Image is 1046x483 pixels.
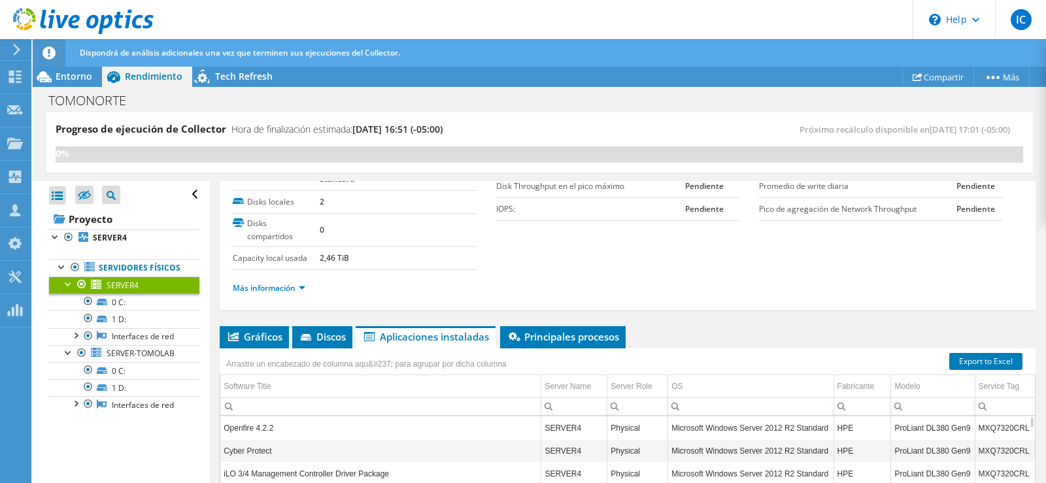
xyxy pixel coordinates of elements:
[233,217,320,243] label: Disks compartidos
[220,416,541,439] td: Column Software Title, Value Openfire 4.2.2
[49,362,199,379] a: 0 C:
[759,203,956,216] label: Pico de agregación de Network Throughput
[668,397,834,415] td: Column OS, Filter cell
[973,67,1030,87] a: Más
[220,397,541,415] td: Column Software Title, Filter cell
[949,353,1022,370] a: Export to Excel
[49,379,199,396] a: 1 D:
[685,203,724,214] b: Pendiente
[49,328,199,345] a: Interfaces de red
[49,276,199,293] a: SERVER4
[891,416,975,439] td: Column Modelo, Value ProLiant DL380 Gen9
[49,345,199,362] a: SERVER-TOMOLAB
[507,330,619,343] span: Principales procesos
[220,439,541,462] td: Column Software Title, Value Cyber Protect
[93,232,127,243] b: SERVER4
[668,439,834,462] td: Column OS, Value Microsoft Windows Server 2012 R2 Standard
[834,416,891,439] td: Column Fabricante, Value HPE
[1011,9,1032,30] span: IC
[891,439,975,462] td: Column Modelo, Value ProLiant DL380 Gen9
[607,397,668,415] td: Column Server Role, Filter cell
[929,14,941,25] svg: \n
[107,280,139,291] span: SERVER4
[975,397,1035,415] td: Column Service Tag, Filter cell
[215,70,273,82] span: Tech Refresh
[668,375,834,398] td: OS Column
[49,229,199,246] a: SERVER4
[362,330,489,343] span: Aplicaciones instaladas
[607,416,668,439] td: Column Server Role, Value Physical
[607,375,668,398] td: Server Role Column
[226,330,282,343] span: Gráficos
[233,195,320,208] label: Disks locales
[975,416,1035,439] td: Column Service Tag, Value MXQ7320CRL
[80,47,400,58] span: Dispondrá de análisis adicionales una vez que terminen sus ejecuciones del Collector.
[956,203,995,214] b: Pendiente
[299,330,346,343] span: Discos
[956,180,995,192] b: Pendiente
[320,196,324,207] b: 2
[668,416,834,439] td: Column OS, Value Microsoft Windows Server 2012 R2 Standard
[611,378,652,394] div: Server Role
[671,378,683,394] div: OS
[894,378,920,394] div: Modelo
[49,208,199,229] a: Proyecto
[834,375,891,398] td: Fabricante Column
[220,375,541,398] td: Software Title Column
[496,180,686,193] label: Disk Throughput en el pico máximo
[49,293,199,310] a: 0 C:
[891,397,975,415] td: Column Modelo, Filter cell
[759,180,956,193] label: Promedio de write diaria
[42,93,146,108] h1: TOMONORTE
[320,158,449,184] b: Microsoft Windows Server 2012 R2 Standard
[49,310,199,327] a: 1 D:
[125,70,182,82] span: Rendimiento
[902,67,974,87] a: Compartir
[685,180,724,192] b: Pendiente
[541,397,607,415] td: Column Server Name, Filter cell
[49,259,199,276] a: Servidores físicos
[496,203,686,216] label: IOPS:
[233,252,320,265] label: Capacity local usada
[223,355,509,373] div: Arrastre un encabezado de columna aqu&#237; para agrupar por dicha columna
[975,439,1035,462] td: Column Service Tag, Value MXQ7320CRL
[607,439,668,462] td: Column Server Role, Value Physical
[233,282,305,293] a: Más información
[352,123,443,135] span: [DATE] 16:51 (-05:00)
[231,122,443,137] h4: Hora de finalización estimada:
[224,378,271,394] div: Software Title
[837,378,875,394] div: Fabricante
[975,375,1035,398] td: Service Tag Column
[541,375,607,398] td: Server Name Column
[834,397,891,415] td: Column Fabricante, Filter cell
[541,416,607,439] td: Column Server Name, Value SERVER4
[49,396,199,413] a: Interfaces de red
[979,378,1019,394] div: Service Tag
[545,378,591,394] div: Server Name
[891,375,975,398] td: Modelo Column
[800,124,1017,135] span: Próximo recálculo disponible en
[56,70,92,82] span: Entorno
[320,224,324,235] b: 0
[541,439,607,462] td: Column Server Name, Value SERVER4
[930,124,1010,135] span: [DATE] 17:01 (-05:00)
[834,439,891,462] td: Column Fabricante, Value HPE
[107,348,175,359] span: SERVER-TOMOLAB
[320,252,349,263] b: 2,46 TiB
